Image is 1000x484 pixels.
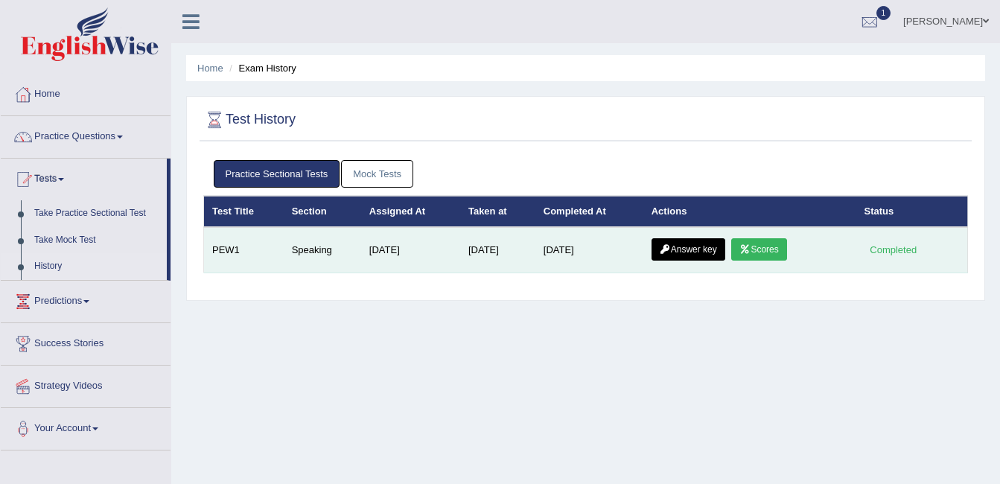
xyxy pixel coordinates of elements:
[197,63,223,74] a: Home
[204,227,284,273] td: PEW1
[214,160,340,188] a: Practice Sectional Tests
[1,366,171,403] a: Strategy Videos
[1,159,167,196] a: Tests
[1,281,171,318] a: Predictions
[1,408,171,445] a: Your Account
[460,227,535,273] td: [DATE]
[28,200,167,227] a: Take Practice Sectional Test
[1,323,171,360] a: Success Stories
[535,227,643,273] td: [DATE]
[460,196,535,227] th: Taken at
[28,227,167,254] a: Take Mock Test
[856,196,968,227] th: Status
[535,196,643,227] th: Completed At
[203,109,296,131] h2: Test History
[1,116,171,153] a: Practice Questions
[361,227,460,273] td: [DATE]
[731,238,786,261] a: Scores
[341,160,413,188] a: Mock Tests
[864,242,923,258] div: Completed
[876,6,891,20] span: 1
[652,238,725,261] a: Answer key
[643,196,856,227] th: Actions
[1,74,171,111] a: Home
[284,227,361,273] td: Speaking
[284,196,361,227] th: Section
[28,253,167,280] a: History
[361,196,460,227] th: Assigned At
[204,196,284,227] th: Test Title
[226,61,296,75] li: Exam History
